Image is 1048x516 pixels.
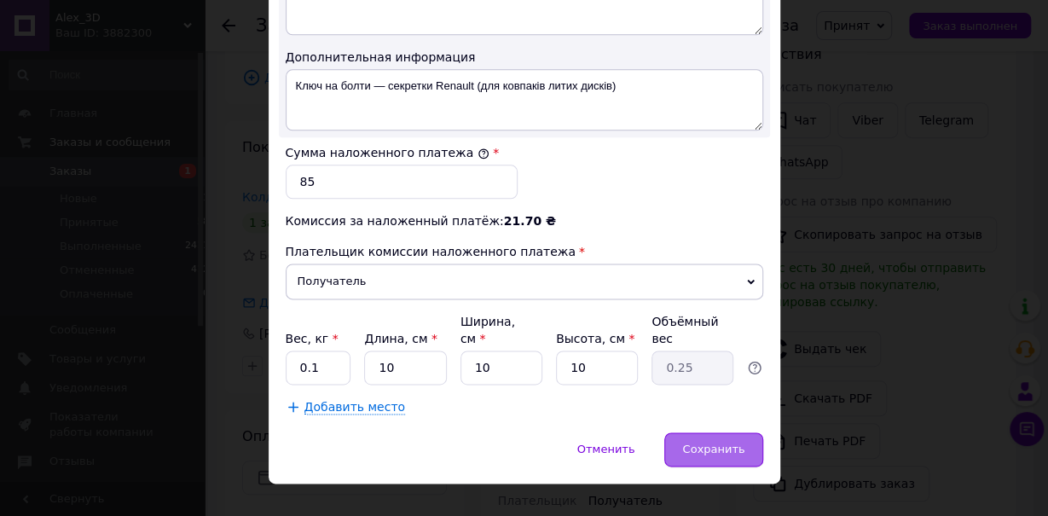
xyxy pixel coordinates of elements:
div: Дополнительная информация [286,49,763,66]
span: Отменить [577,443,635,455]
div: Объёмный вес [651,313,733,347]
span: 21.70 ₴ [504,214,556,228]
textarea: Ключ на болти — секретки Renault (для ковпаків литих дисків) [286,69,763,130]
span: Плательщик комиссии наложенного платежа [286,245,576,258]
label: Длина, см [364,332,437,345]
span: Получатель [286,264,763,299]
label: Сумма наложенного платежа [286,146,489,159]
label: Ширина, см [460,315,515,345]
span: Добавить место [304,400,406,415]
span: Сохранить [682,443,744,455]
label: Высота, см [556,332,634,345]
label: Вес, кг [286,332,339,345]
div: Комиссия за наложенный платёж: [286,212,763,229]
